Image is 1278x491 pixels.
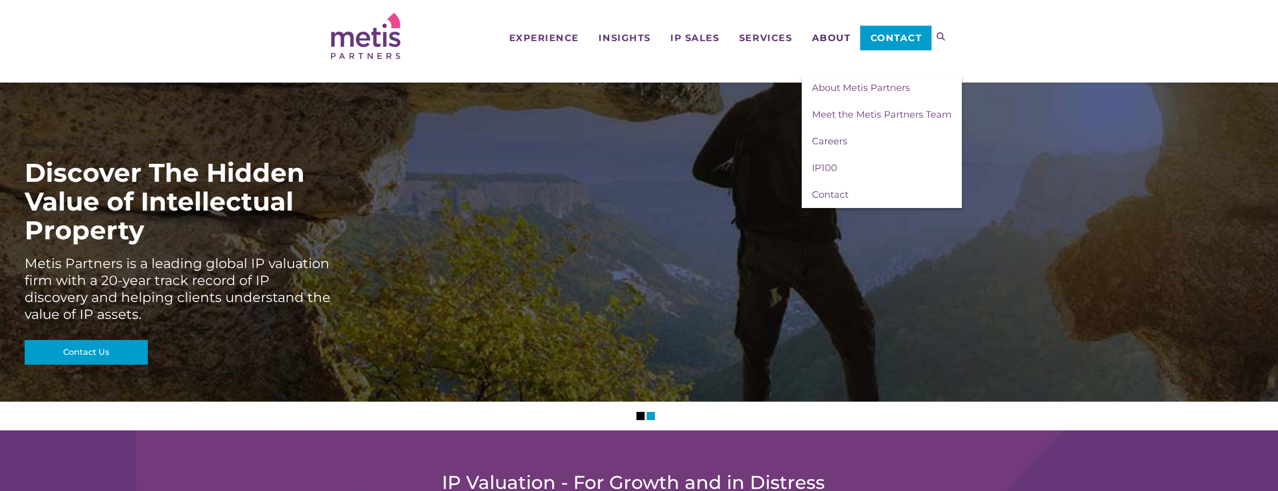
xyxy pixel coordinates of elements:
[25,255,333,323] div: Metis Partners is a leading global IP valuation firm with a 20-year track record of IP discovery ...
[870,33,922,43] span: Contact
[802,101,962,128] a: Meet the Metis Partners Team
[802,155,962,181] a: IP100
[802,74,962,101] a: About Metis Partners
[812,82,910,93] span: About Metis Partners
[812,33,851,43] span: About
[598,33,650,43] span: Insights
[812,109,952,120] span: Meet the Metis Partners Team
[860,26,932,50] a: Contact
[331,13,400,59] img: Metis Partners
[509,33,579,43] span: Experience
[739,33,792,43] span: Services
[670,33,719,43] span: IP Sales
[636,412,645,420] li: Slider Page 1
[812,162,837,174] span: IP100
[25,159,333,245] div: Discover The Hidden Value of Intellectual Property
[25,340,148,365] a: Contact Us
[802,181,962,208] a: Contact
[647,412,655,420] li: Slider Page 2
[812,136,847,147] span: Careers
[802,128,962,155] a: Careers
[812,189,848,200] span: Contact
